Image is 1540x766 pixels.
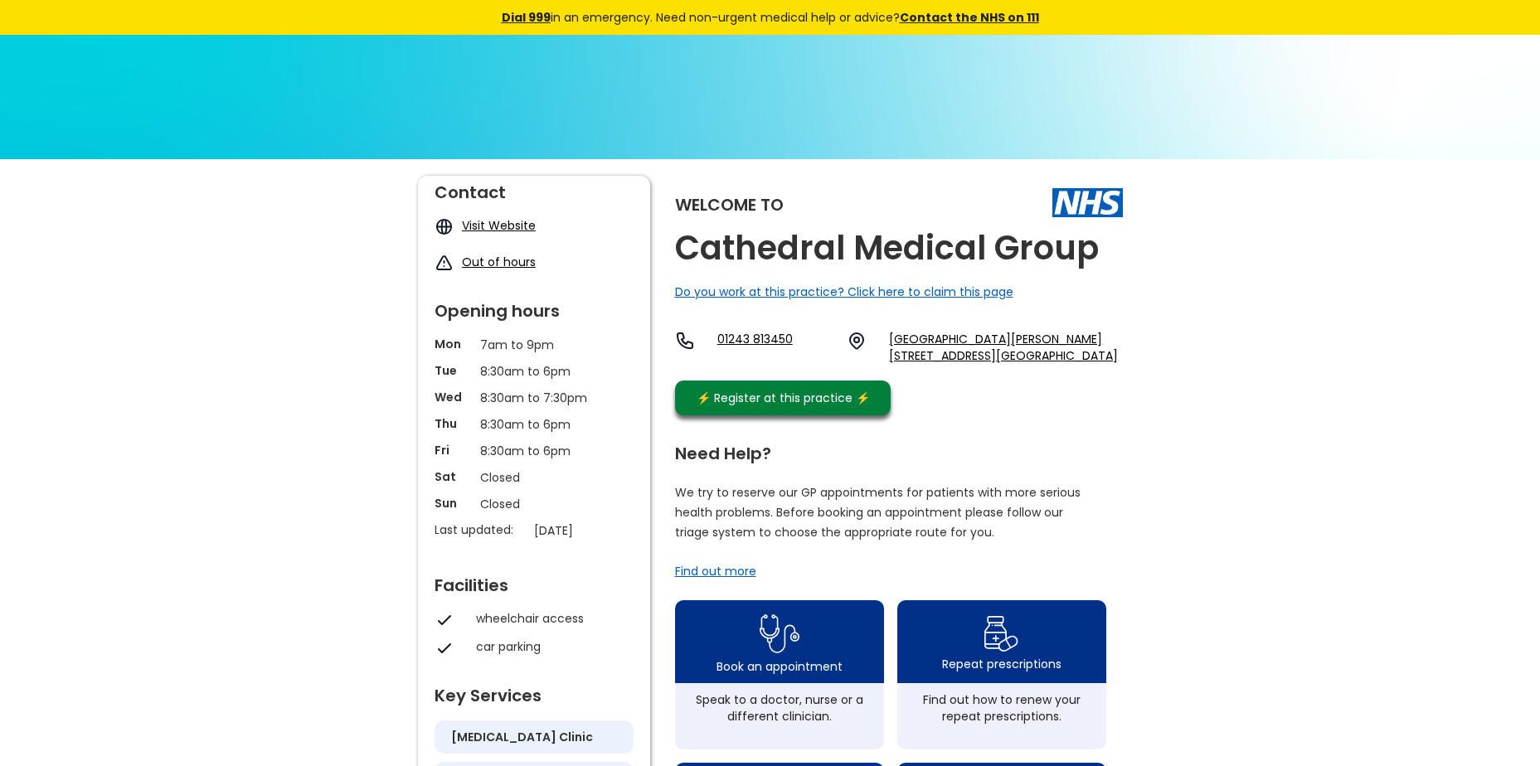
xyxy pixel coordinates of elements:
[984,612,1019,656] img: repeat prescription icon
[900,9,1039,26] a: Contact the NHS on 111
[435,569,634,594] div: Facilities
[389,8,1152,27] div: in an emergency. Need non-urgent medical help or advice?
[675,331,695,351] img: telephone icon
[462,254,536,270] a: Out of hours
[435,442,472,458] p: Fri
[435,679,634,704] div: Key Services
[435,254,454,273] img: exclamation icon
[435,336,472,352] p: Mon
[435,415,472,432] p: Thu
[675,381,891,415] a: ⚡️ Register at this practice ⚡️
[502,9,551,26] a: Dial 999
[480,362,588,381] p: 8:30am to 6pm
[1052,188,1123,216] img: The NHS logo
[435,521,526,538] p: Last updated:
[889,331,1122,364] a: [GEOGRAPHIC_DATA][PERSON_NAME][STREET_ADDRESS][GEOGRAPHIC_DATA]
[480,389,588,407] p: 8:30am to 7:30pm
[480,495,588,513] p: Closed
[717,658,843,675] div: Book an appointment
[480,468,588,487] p: Closed
[435,294,634,319] div: Opening hours
[435,176,634,201] div: Contact
[451,729,593,745] h5: [MEDICAL_DATA] clinic
[435,495,472,511] p: Sun
[476,610,625,627] div: wheelchair access
[683,691,876,725] div: Speak to a doctor, nurse or a different clinician.
[675,196,784,213] div: Welcome to
[675,284,1013,300] a: Do you work at this practice? Click here to claim this page
[897,600,1106,749] a: repeat prescription iconRepeat prescriptionsFind out how to renew your repeat prescriptions.
[435,389,472,405] p: Wed
[435,217,454,236] img: globe icon
[847,331,867,351] img: practice location icon
[435,468,472,485] p: Sat
[476,638,625,655] div: car parking
[462,217,536,234] a: Visit Website
[675,437,1106,462] div: Need Help?
[942,656,1061,672] div: Repeat prescriptions
[480,415,588,434] p: 8:30am to 6pm
[717,331,834,364] a: 01243 813450
[906,691,1098,725] div: Find out how to renew your repeat prescriptions.
[675,482,1081,542] p: We try to reserve our GP appointments for patients with more serious health problems. Before book...
[480,442,588,460] p: 8:30am to 6pm
[480,336,588,354] p: 7am to 9pm
[675,230,1099,267] h2: Cathedral Medical Group
[435,362,472,379] p: Tue
[534,521,642,540] p: [DATE]
[760,609,799,658] img: book appointment icon
[675,600,884,749] a: book appointment icon Book an appointmentSpeak to a doctor, nurse or a different clinician.
[675,563,756,579] a: Find out more
[688,389,879,407] div: ⚡️ Register at this practice ⚡️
